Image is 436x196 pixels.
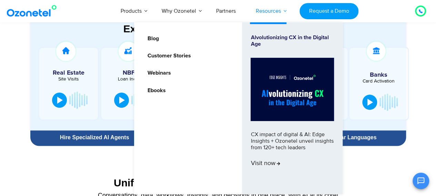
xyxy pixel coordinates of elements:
[143,86,166,95] a: Ebooks
[300,3,358,19] a: Request a Demo
[37,23,413,35] div: Experience Our Voice AI Agents in Action
[143,52,192,60] a: Customer Stories
[43,77,94,81] div: Site Visits
[143,69,172,77] a: Webinars
[34,177,403,189] div: Unified CX Platform. Endless Possibilities.
[34,135,155,140] div: Hire Specialized AI Agents
[353,72,404,78] h5: Banks
[105,77,156,81] div: Loan Inquiry
[413,173,429,189] button: Open chat
[251,58,334,121] img: Alvolutionizing.jpg
[43,70,94,76] h5: Real Estate
[284,135,402,140] div: 24 Vernacular Languages
[353,79,404,84] div: Card Activation
[251,160,280,167] span: Visit now
[143,34,160,43] a: Blog
[105,70,156,76] h5: NBFC
[251,34,334,182] a: Alvolutionizing CX in the Digital AgeCX impact of digital & AI: Edge Insights + Ozonetel unveil i...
